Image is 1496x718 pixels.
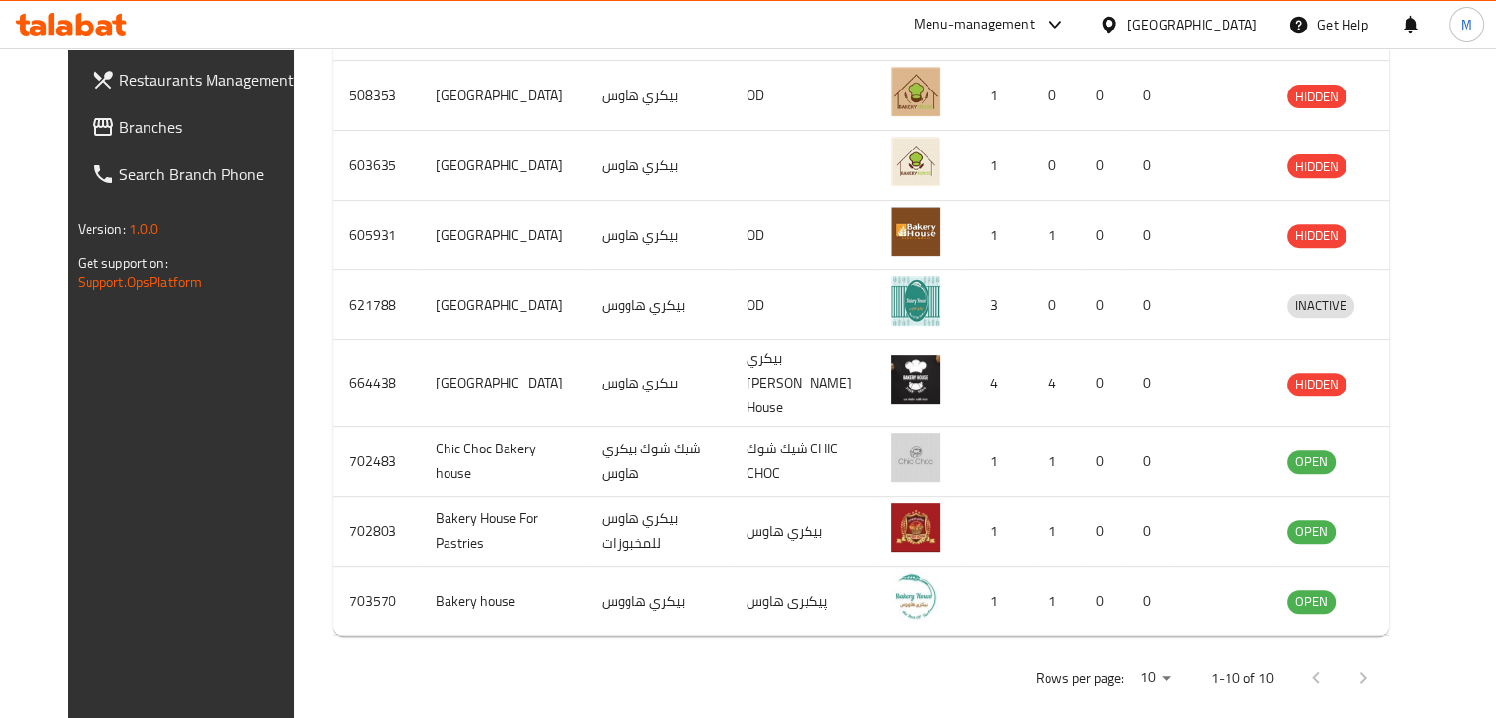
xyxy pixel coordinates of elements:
td: 0 [1033,270,1080,340]
td: 0 [1080,61,1127,131]
td: 0 [1127,497,1174,567]
div: OPEN [1287,590,1336,614]
div: HIDDEN [1287,154,1346,178]
img: Bakery House [891,137,940,186]
td: 0 [1080,340,1127,427]
td: Bakery House For Pastries [420,497,586,567]
td: 1 [1033,201,1080,270]
span: HIDDEN [1287,155,1346,178]
td: 603635 [333,131,420,201]
td: OD [731,270,875,340]
a: Branches [76,103,318,150]
div: OPEN [1287,450,1336,474]
div: Menu-management [914,13,1035,36]
td: Bakery house [420,567,586,636]
td: شيك شوك CHIC CHOC [731,427,875,497]
img: Bakery house [891,572,940,622]
td: 1 [964,131,1033,201]
td: 621788 [333,270,420,340]
div: HIDDEN [1287,85,1346,108]
span: Search Branch Phone [119,162,302,186]
td: OD [731,201,875,270]
td: 0 [1127,131,1174,201]
td: 0 [1080,567,1127,636]
td: 605931 [333,201,420,270]
img: Chic Choc Bakery house [891,433,940,482]
td: [GEOGRAPHIC_DATA] [420,61,586,131]
td: 1 [964,201,1033,270]
td: Chic Choc Bakery house [420,427,586,497]
td: 0 [1080,497,1127,567]
a: Search Branch Phone [76,150,318,198]
p: Rows per page: [1035,666,1123,690]
td: [GEOGRAPHIC_DATA] [420,201,586,270]
img: Bakery House For Pastries [891,503,940,552]
td: 1 [964,427,1033,497]
td: 1 [964,567,1033,636]
td: بيكري هاوس [586,131,731,201]
td: 703570 [333,567,420,636]
td: 0 [1033,61,1080,131]
span: 1.0.0 [129,216,159,242]
span: HIDDEN [1287,373,1346,395]
td: 664438 [333,340,420,427]
span: Branches [119,115,302,139]
td: 702803 [333,497,420,567]
td: 702483 [333,427,420,497]
div: OPEN [1287,520,1336,544]
td: 0 [1127,270,1174,340]
img: Bakery House [891,355,940,404]
td: 1 [964,61,1033,131]
a: Support.OpsPlatform [78,269,203,295]
td: [GEOGRAPHIC_DATA] [420,270,586,340]
td: 508353 [333,61,420,131]
span: HIDDEN [1287,224,1346,247]
td: 0 [1080,201,1127,270]
td: [GEOGRAPHIC_DATA] [420,340,586,427]
img: Bakery House [891,67,940,116]
span: INACTIVE [1287,294,1354,317]
span: OPEN [1287,520,1336,543]
td: بيكري هاوس [586,201,731,270]
td: 3 [964,270,1033,340]
td: بيكري هاووس [586,270,731,340]
td: 0 [1127,427,1174,497]
td: 4 [964,340,1033,427]
p: 1-10 of 10 [1210,666,1273,690]
td: 1 [964,497,1033,567]
td: بيكري هاووس [586,567,731,636]
span: OPEN [1287,590,1336,613]
td: بيكري هاوس [586,61,731,131]
span: Get support on: [78,250,168,275]
td: 0 [1127,61,1174,131]
span: OPEN [1287,450,1336,473]
div: HIDDEN [1287,224,1346,248]
td: بيكري هاوس للمخبوزات [586,497,731,567]
td: 0 [1080,270,1127,340]
span: M [1461,14,1472,35]
td: پیكیری هاوس [731,567,875,636]
td: بيكري هاوس [731,497,875,567]
td: 0 [1033,131,1080,201]
td: [GEOGRAPHIC_DATA] [420,131,586,201]
td: OD [731,61,875,131]
div: [GEOGRAPHIC_DATA] [1127,14,1257,35]
div: Rows per page: [1131,663,1178,692]
a: Restaurants Management [76,56,318,103]
td: 0 [1080,427,1127,497]
td: شيك شوك بيكري هاوس [586,427,731,497]
td: 1 [1033,567,1080,636]
td: بيكري هاوس [586,340,731,427]
td: بيكري [PERSON_NAME] House [731,340,875,427]
td: 1 [1033,427,1080,497]
td: 1 [1033,497,1080,567]
span: HIDDEN [1287,86,1346,108]
div: INACTIVE [1287,294,1354,318]
img: Bakery House [891,207,940,256]
td: 4 [1033,340,1080,427]
img: Bakery House [891,276,940,326]
td: 0 [1080,131,1127,201]
td: 0 [1127,201,1174,270]
td: 0 [1127,567,1174,636]
div: HIDDEN [1287,373,1346,396]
